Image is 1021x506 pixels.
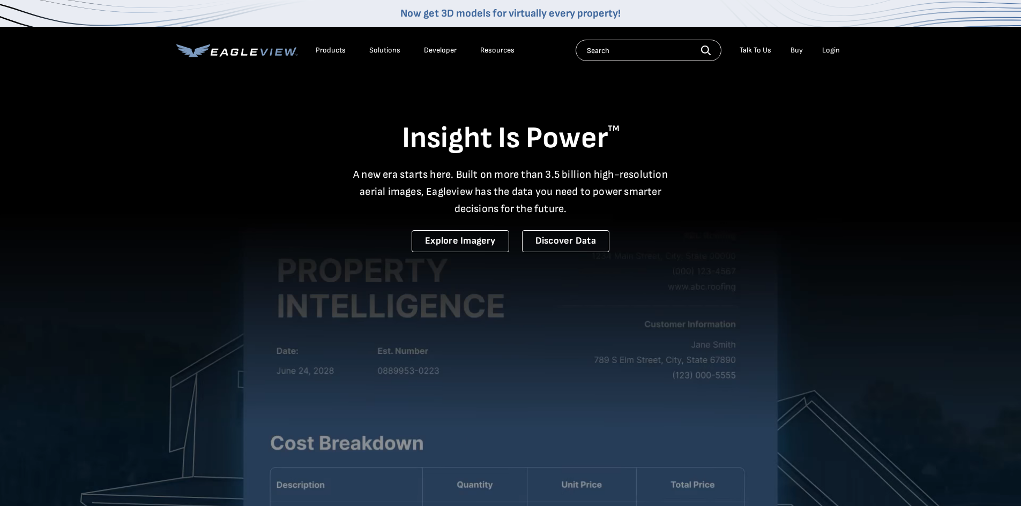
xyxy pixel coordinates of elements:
a: Explore Imagery [412,230,509,252]
a: Now get 3D models for virtually every property! [400,7,621,20]
sup: TM [608,124,620,134]
div: Talk To Us [740,46,771,55]
div: Resources [480,46,515,55]
div: Solutions [369,46,400,55]
input: Search [576,40,721,61]
p: A new era starts here. Built on more than 3.5 billion high-resolution aerial images, Eagleview ha... [347,166,675,217]
a: Buy [791,46,803,55]
div: Login [822,46,840,55]
a: Developer [424,46,457,55]
a: Discover Data [522,230,609,252]
div: Products [316,46,346,55]
h1: Insight Is Power [176,120,845,157]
